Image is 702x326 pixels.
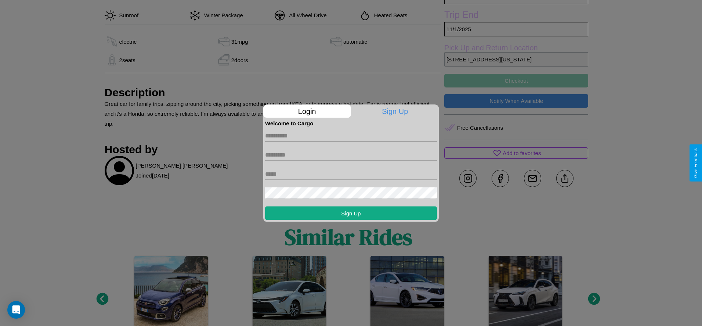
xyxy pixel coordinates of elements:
button: Sign Up [265,206,437,220]
p: Sign Up [351,104,439,118]
h4: Welcome to Cargo [265,120,437,126]
div: Open Intercom Messenger [7,301,25,319]
p: Login [263,104,351,118]
div: Give Feedback [693,148,698,178]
